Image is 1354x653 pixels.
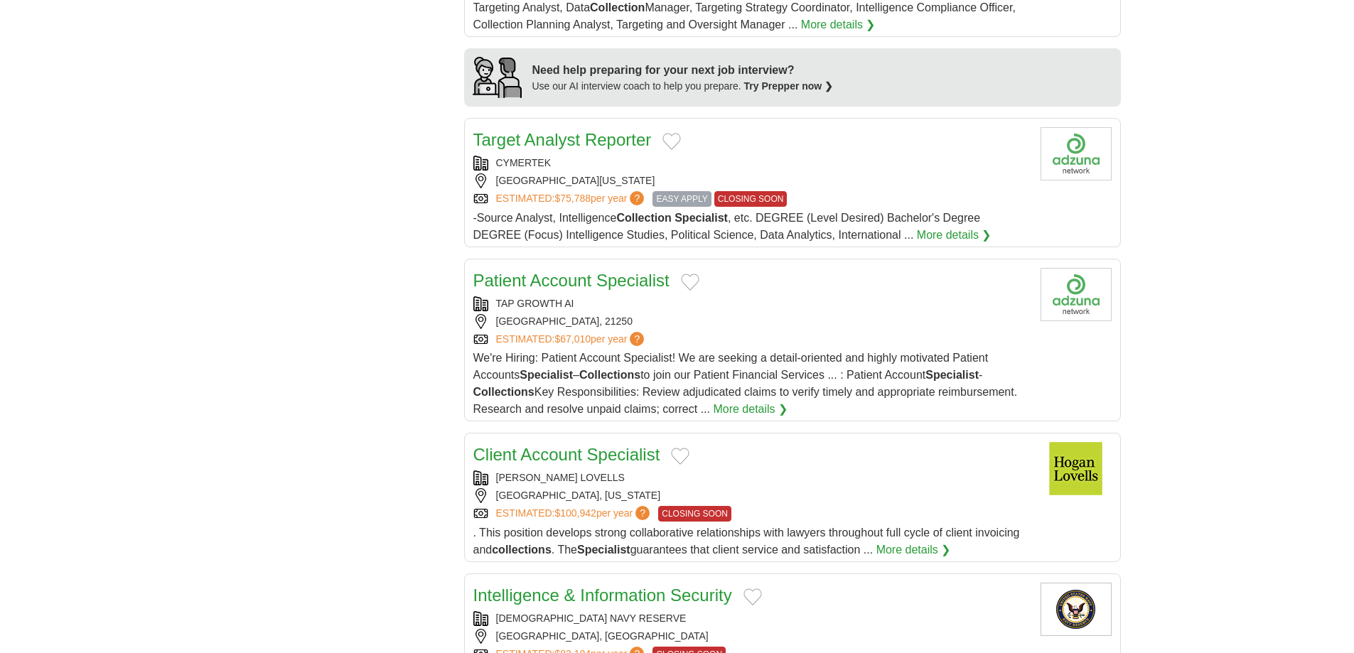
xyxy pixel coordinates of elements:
[1041,268,1112,321] img: Company logo
[1041,127,1112,180] img: Company logo
[496,332,648,347] a: ESTIMATED:$67,010per year?
[671,448,689,465] button: Add to favorite jobs
[743,588,762,605] button: Add to favorite jobs
[473,173,1029,188] div: [GEOGRAPHIC_DATA][US_STATE]
[630,332,644,346] span: ?
[590,1,645,14] strong: Collection
[801,16,876,33] a: More details ❯
[554,193,591,204] span: $75,788
[579,369,640,381] strong: Collections
[925,369,979,381] strong: Specialist
[473,156,1029,171] div: CYMERTEK
[714,191,788,207] span: CLOSING SOON
[917,227,992,244] a: More details ❯
[496,612,687,624] a: [DEMOGRAPHIC_DATA] NAVY RESERVE
[635,506,650,520] span: ?
[473,488,1029,503] div: [GEOGRAPHIC_DATA], [US_STATE]
[473,386,534,398] strong: Collections
[473,130,652,149] a: Target Analyst Reporter
[630,191,644,205] span: ?
[473,314,1029,329] div: [GEOGRAPHIC_DATA], 21250
[713,401,788,418] a: More details ❯
[473,271,670,290] a: Patient Account Specialist
[532,79,834,94] div: Use our AI interview coach to help you prepare.
[554,333,591,345] span: $67,010
[662,133,681,150] button: Add to favorite jobs
[473,629,1029,644] div: [GEOGRAPHIC_DATA], [GEOGRAPHIC_DATA]
[496,191,648,207] a: ESTIMATED:$75,788per year?
[473,352,1018,415] span: We're Hiring: Patient Account Specialist! We are seeking a detail-oriented and highly motivated P...
[473,527,1020,556] span: . This position develops strong collaborative relationships with lawyers throughout full cycle of...
[744,80,834,92] a: Try Prepper now ❯
[473,585,732,605] a: Intelligence & Information Security
[473,212,981,241] span: -Source Analyst, Intelligence , etc. DEGREE (Level Desired) Bachelor's Degree DEGREE (Focus) Inte...
[1041,583,1112,636] img: US Navy Reserve logo
[616,212,671,224] strong: Collection
[473,296,1029,311] div: TAP GROWTH AI
[532,62,834,79] div: Need help preparing for your next job interview?
[1041,442,1112,495] img: Hogan Lovells logo
[675,212,728,224] strong: Specialist
[520,369,573,381] strong: Specialist
[492,544,552,556] strong: collections
[473,445,660,464] a: Client Account Specialist
[577,544,630,556] strong: Specialist
[658,506,731,522] span: CLOSING SOON
[496,506,653,522] a: ESTIMATED:$100,942per year?
[554,507,596,519] span: $100,942
[681,274,699,291] button: Add to favorite jobs
[652,191,711,207] span: EASY APPLY
[496,472,625,483] a: [PERSON_NAME] LOVELLS
[876,541,951,558] a: More details ❯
